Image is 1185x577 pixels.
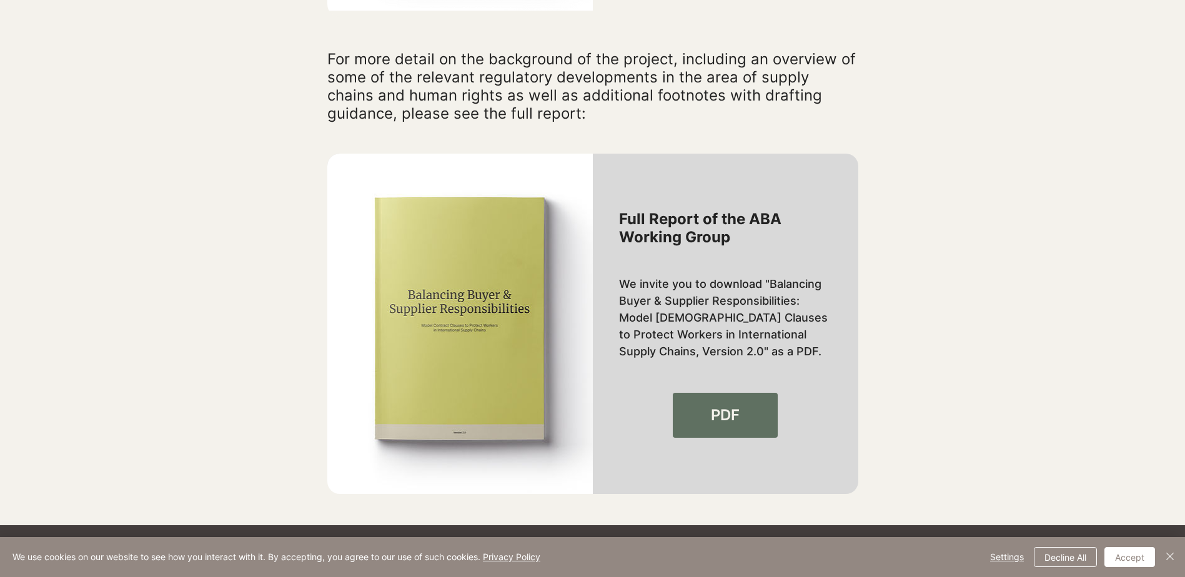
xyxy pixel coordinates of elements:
a: Privacy Policy [483,551,540,562]
a: PDF [673,393,778,438]
img: Close [1163,549,1178,564]
button: Close [1163,547,1178,567]
span: Settings [990,548,1024,566]
span: Full Report of the ABA Working Group [619,210,781,246]
span: PDF [711,405,740,426]
button: Decline All [1034,547,1097,567]
button: Accept [1104,547,1155,567]
span: We use cookies on our website to see how you interact with it. By accepting, you agree to our use... [12,551,540,563]
span: We invite you to download "Balancing Buyer & Supplier Responsibilities: Model [DEMOGRAPHIC_DATA] ... [619,277,828,358]
span: For more detail on the background of the project, including an overview of some of the relevant r... [327,50,856,122]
